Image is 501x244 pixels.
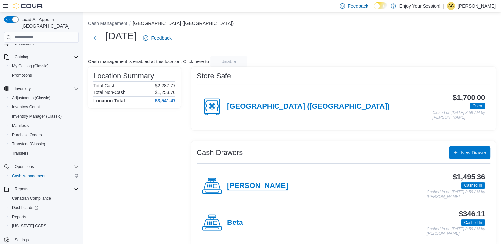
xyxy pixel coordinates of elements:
[432,111,485,120] p: Closed on [DATE] 8:59 AM by [PERSON_NAME]
[227,102,390,111] h4: [GEOGRAPHIC_DATA] ([GEOGRAPHIC_DATA])
[12,151,28,156] span: Transfers
[197,72,231,80] h3: Store Safe
[9,112,79,120] span: Inventory Manager (Classic)
[7,203,81,212] a: Dashboards
[1,52,81,61] button: Catalog
[464,220,482,225] span: Cashed In
[9,204,41,212] a: Dashboards
[9,71,79,79] span: Promotions
[447,2,455,10] div: Alexander Costa
[9,131,79,139] span: Purchase Orders
[12,40,36,48] a: Customers
[12,73,32,78] span: Promotions
[12,63,49,69] span: My Catalog (Classic)
[9,62,51,70] a: My Catalog (Classic)
[12,163,79,171] span: Operations
[12,53,31,61] button: Catalog
[7,102,81,112] button: Inventory Count
[348,3,368,9] span: Feedback
[9,149,79,157] span: Transfers
[155,98,175,103] h4: $3,541.47
[399,2,441,10] p: Enjoy Your Session!
[12,132,42,138] span: Purchase Orders
[93,90,125,95] h6: Total Non-Cash
[210,56,247,67] button: disable
[88,59,209,64] p: Cash management is enabled at this location. Click here to
[12,85,33,93] button: Inventory
[13,3,43,9] img: Cova
[9,140,48,148] a: Transfers (Classic)
[9,172,79,180] span: Cash Management
[12,123,29,128] span: Manifests
[461,182,485,189] span: Cashed In
[7,112,81,121] button: Inventory Manager (Classic)
[9,131,45,139] a: Purchase Orders
[7,140,81,149] button: Transfers (Classic)
[12,104,40,110] span: Inventory Count
[7,171,81,181] button: Cash Management
[427,227,485,236] p: Cashed In on [DATE] 8:59 AM by [PERSON_NAME]
[443,2,444,10] p: |
[374,2,387,9] input: Dark Mode
[9,213,28,221] a: Reports
[155,90,175,95] p: $1,253.70
[7,149,81,158] button: Transfers
[453,94,485,102] h3: $1,700.00
[9,213,79,221] span: Reports
[9,62,79,70] span: My Catalog (Classic)
[197,149,243,157] h3: Cash Drawers
[15,41,34,46] span: Customers
[7,130,81,140] button: Purchase Orders
[15,54,28,60] span: Catalog
[9,71,35,79] a: Promotions
[88,31,101,45] button: Next
[448,2,454,10] span: AC
[227,182,288,190] h4: [PERSON_NAME]
[88,20,496,28] nav: An example of EuiBreadcrumbs
[7,61,81,71] button: My Catalog (Classic)
[140,31,174,45] a: Feedback
[9,103,79,111] span: Inventory Count
[155,83,175,88] p: $2,287.77
[12,224,46,229] span: [US_STATE] CCRS
[105,29,136,43] h1: [DATE]
[12,163,37,171] button: Operations
[227,219,243,227] h4: Beta
[9,194,54,202] a: Canadian Compliance
[9,122,31,130] a: Manifests
[15,86,31,91] span: Inventory
[9,194,79,202] span: Canadian Compliance
[88,21,127,26] button: Cash Management
[19,16,79,29] span: Load All Apps in [GEOGRAPHIC_DATA]
[9,222,79,230] span: Washington CCRS
[9,112,64,120] a: Inventory Manager (Classic)
[7,212,81,222] button: Reports
[9,94,79,102] span: Adjustments (Classic)
[7,194,81,203] button: Canadian Compliance
[458,2,496,10] p: [PERSON_NAME]
[9,149,31,157] a: Transfers
[12,235,79,244] span: Settings
[12,236,31,244] a: Settings
[453,173,485,181] h3: $1,495.36
[93,98,125,103] h4: Location Total
[12,185,79,193] span: Reports
[15,237,29,243] span: Settings
[9,94,53,102] a: Adjustments (Classic)
[461,219,485,226] span: Cashed In
[93,83,115,88] h6: Total Cash
[12,95,50,101] span: Adjustments (Classic)
[1,162,81,171] button: Operations
[12,205,38,210] span: Dashboards
[7,93,81,102] button: Adjustments (Classic)
[1,184,81,194] button: Reports
[9,140,79,148] span: Transfers (Classic)
[12,185,31,193] button: Reports
[12,114,62,119] span: Inventory Manager (Classic)
[9,122,79,130] span: Manifests
[7,222,81,231] button: [US_STATE] CCRS
[12,214,26,220] span: Reports
[464,183,482,188] span: Cashed In
[461,149,486,156] span: New Drawer
[449,146,490,159] button: New Drawer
